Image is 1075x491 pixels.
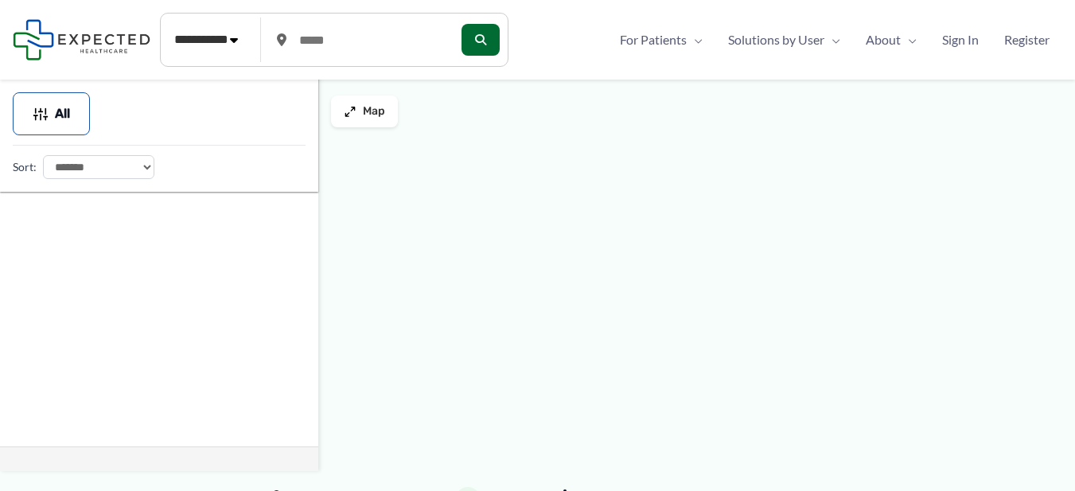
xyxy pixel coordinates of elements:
[363,105,385,119] span: Map
[1004,28,1050,52] span: Register
[620,28,687,52] span: For Patients
[344,105,356,118] img: Maximize
[728,28,824,52] span: Solutions by User
[901,28,917,52] span: Menu Toggle
[55,108,70,119] span: All
[929,28,991,52] a: Sign In
[13,157,37,177] label: Sort:
[715,28,853,52] a: Solutions by UserMenu Toggle
[824,28,840,52] span: Menu Toggle
[853,28,929,52] a: AboutMenu Toggle
[607,28,715,52] a: For PatientsMenu Toggle
[942,28,979,52] span: Sign In
[13,19,150,60] img: Expected Healthcare Logo - side, dark font, small
[991,28,1062,52] a: Register
[33,106,49,122] img: Filter
[13,92,90,135] button: All
[687,28,703,52] span: Menu Toggle
[331,95,398,127] button: Map
[866,28,901,52] span: About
